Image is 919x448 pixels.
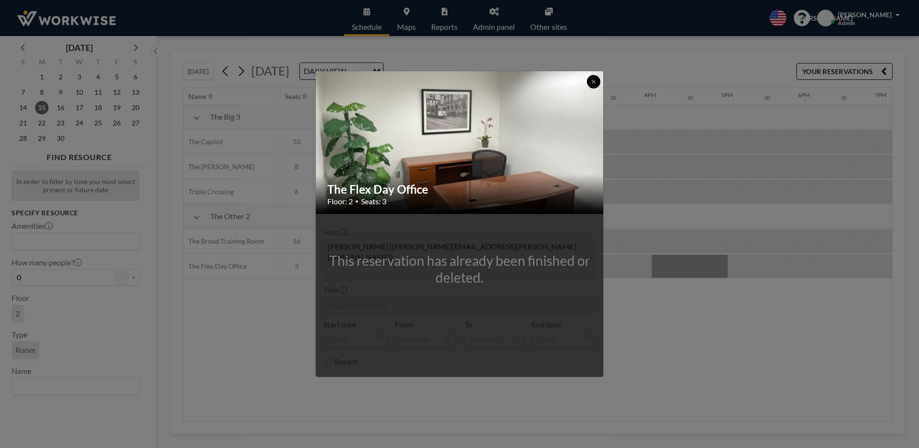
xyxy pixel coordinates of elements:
[355,198,359,205] span: •
[361,197,386,206] span: Seats: 3
[316,34,604,250] img: 537.jpg
[327,197,353,206] span: Floor: 2
[327,182,593,197] h2: The Flex Day Office
[316,252,603,286] div: This reservation has already been finished or deleted.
